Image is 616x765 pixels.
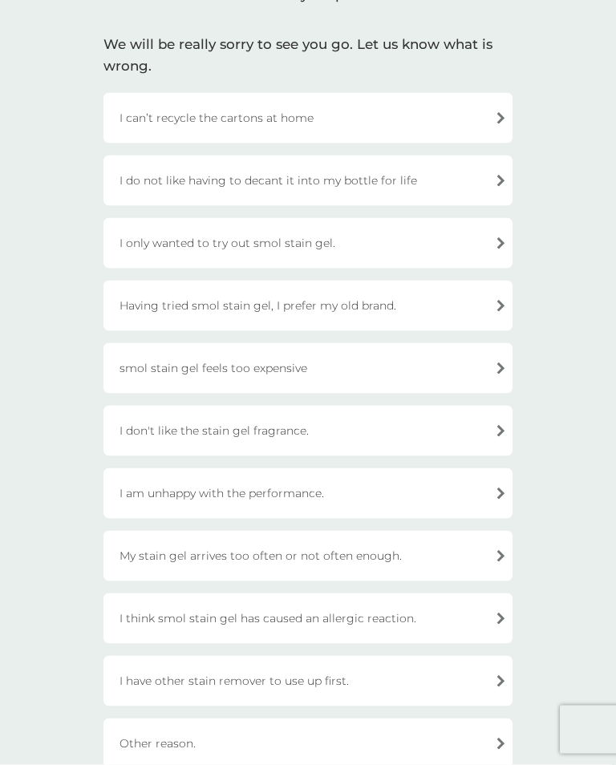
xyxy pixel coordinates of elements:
[103,593,513,644] div: I think smol stain gel has caused an allergic reaction.
[103,656,513,706] div: I have other stain remover to use up first.
[103,34,513,77] div: We will be really sorry to see you go. Let us know what is wrong.
[103,218,513,269] div: I only wanted to try out smol stain gel.
[103,93,513,144] div: I can’t recycle the cartons at home
[103,468,513,519] div: I am unhappy with the performance.
[103,406,513,456] div: I don't like the stain gel fragrance.
[103,343,513,394] div: smol stain gel feels too expensive
[103,531,513,581] div: My stain gel arrives too often or not often enough.
[103,281,513,331] div: Having tried smol stain gel, I prefer my old brand.
[103,156,513,206] div: I do not like having to decant it into my bottle for life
